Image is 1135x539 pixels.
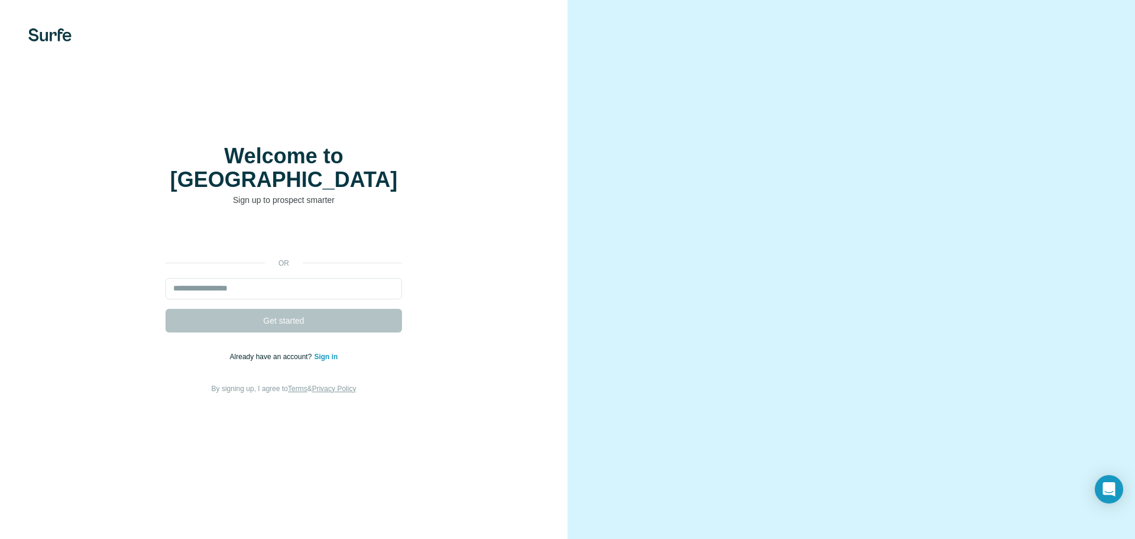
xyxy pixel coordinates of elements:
[28,28,72,41] img: Surfe's logo
[166,144,402,192] h1: Welcome to [GEOGRAPHIC_DATA]
[288,385,307,393] a: Terms
[265,258,303,269] p: or
[312,385,356,393] a: Privacy Policy
[166,194,402,206] p: Sign up to prospect smarter
[314,353,338,361] a: Sign in
[1095,475,1123,504] div: Open Intercom Messenger
[212,385,356,393] span: By signing up, I agree to &
[230,353,314,361] span: Already have an account?
[160,224,408,250] iframe: Przycisk Zaloguj się przez Google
